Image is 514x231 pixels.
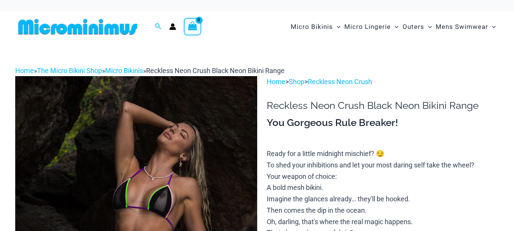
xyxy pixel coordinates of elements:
h3: You Gorgeous Rule Breaker! [267,116,499,129]
a: Account icon link [169,23,176,30]
a: Home [267,78,285,86]
span: Micro Lingerie [344,17,391,37]
span: Outers [403,17,424,37]
a: Micro Bikinis [105,67,143,75]
a: Search icon link [155,22,162,32]
span: Micro Bikinis [291,17,333,37]
p: > > [267,76,499,88]
a: The Micro Bikini Shop [37,67,102,75]
a: Micro BikinisMenu ToggleMenu Toggle [289,15,342,38]
h1: Reckless Neon Crush Black Neon Bikini Range [267,100,499,112]
a: OutersMenu ToggleMenu Toggle [401,15,434,38]
nav: Site Navigation [288,14,499,40]
span: Menu Toggle [424,17,432,37]
a: Micro LingerieMenu ToggleMenu Toggle [342,15,400,38]
a: Reckless Neon Crush [308,78,372,86]
span: Menu Toggle [391,17,398,37]
a: Mens SwimwearMenu ToggleMenu Toggle [434,15,498,38]
span: Reckless Neon Crush Black Neon Bikini Range [146,67,285,75]
span: Mens Swimwear [436,17,488,37]
a: Home [15,67,34,75]
a: Shop [289,78,304,86]
img: MM SHOP LOGO FLAT [15,18,140,35]
a: View Shopping Cart, empty [184,18,201,35]
span: Menu Toggle [333,17,341,37]
span: » » » [15,67,285,75]
span: Menu Toggle [488,17,496,37]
